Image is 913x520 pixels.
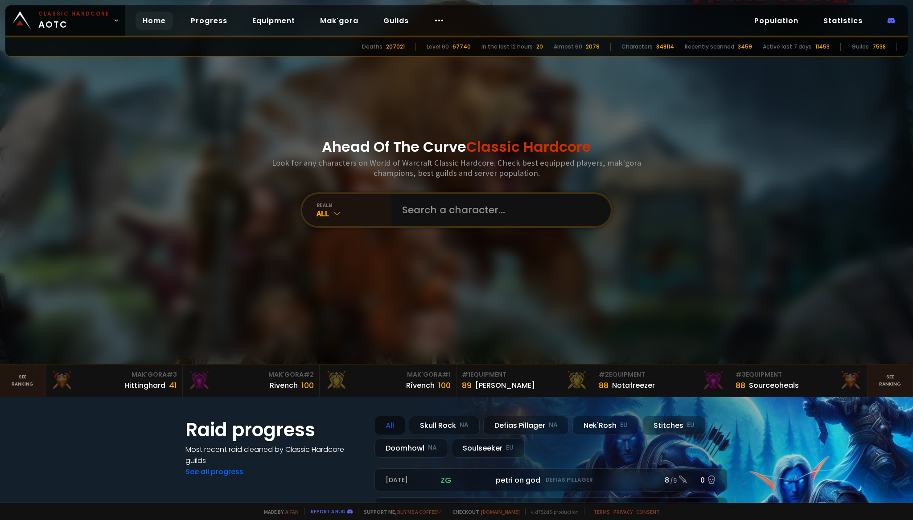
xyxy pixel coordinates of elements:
h1: Ahead Of The Curve [322,136,591,158]
div: 100 [301,379,314,391]
a: #3Equipment88Sourceoheals [730,365,867,397]
div: 11453 [815,43,830,51]
div: Defias Pillager [483,416,569,435]
div: Recently scanned [685,43,734,51]
div: Notafreezer [612,380,655,391]
div: Equipment [736,370,861,379]
a: Mak'Gora#1Rîvench100 [320,365,456,397]
a: Mak'gora [313,12,366,30]
div: 2079 [586,43,600,51]
div: Equipment [462,370,588,379]
a: [DOMAIN_NAME] [481,508,520,515]
div: Stitches [642,416,706,435]
div: Rivench [270,380,298,391]
a: Statistics [816,12,870,30]
div: Equipment [599,370,724,379]
a: Mak'Gora#2Rivench100 [183,365,320,397]
span: # 2 [599,370,609,379]
span: # 3 [736,370,746,379]
input: Search a character... [397,194,600,226]
a: Buy me a coffee [397,508,441,515]
h1: Raid progress [185,416,364,444]
span: Support me, [358,508,441,515]
div: Nek'Rosh [572,416,639,435]
a: Equipment [245,12,302,30]
a: See all progress [185,467,243,477]
a: Guilds [376,12,416,30]
a: Privacy [613,508,633,515]
div: Almost 60 [554,43,582,51]
small: EU [506,443,514,452]
span: v. d752d5 - production [525,508,579,515]
small: EU [620,421,628,430]
h3: Look for any characters on World of Warcraft Classic Hardcore. Check best equipped players, mak'g... [268,158,645,178]
a: Mak'Gora#3Hittinghard41 [45,365,182,397]
small: Classic Hardcore [38,10,110,18]
h4: Most recent raid cleaned by Classic Hardcore guilds [185,444,364,466]
span: # 2 [304,370,314,379]
div: 100 [438,379,451,391]
div: Active last 7 days [763,43,812,51]
div: All [374,416,405,435]
div: Mak'Gora [188,370,314,379]
div: Level 60 [427,43,449,51]
a: #2Equipment88Notafreezer [593,365,730,397]
span: Made by [259,508,299,515]
div: [PERSON_NAME] [475,380,535,391]
div: Doomhowl [374,439,448,458]
span: # 1 [462,370,470,379]
span: Classic Hardcore [466,137,591,157]
a: Progress [184,12,234,30]
div: Deaths [362,43,382,51]
div: 89 [462,379,472,391]
small: EU [687,421,695,430]
small: NA [428,443,437,452]
a: a fan [285,508,299,515]
div: Skull Rock [409,416,480,435]
div: 88 [736,379,745,391]
a: #1Equipment89[PERSON_NAME] [456,365,593,397]
div: 3459 [738,43,752,51]
div: All [317,208,391,219]
div: In the last 12 hours [481,43,533,51]
div: realm [317,202,391,208]
div: Guilds [851,43,869,51]
div: Mak'Gora [51,370,177,379]
div: Sourceoheals [749,380,799,391]
div: Hittinghard [124,380,165,391]
span: Checkout [447,508,520,515]
div: Soulseeker [452,439,525,458]
div: 88 [599,379,609,391]
a: Seeranking [868,365,913,397]
a: [DATE]zgpetri on godDefias Pillager8 /90 [374,468,728,492]
small: NA [460,421,469,430]
div: 848114 [656,43,674,51]
span: # 1 [442,370,451,379]
div: 67740 [452,43,471,51]
div: 7538 [872,43,886,51]
a: Population [747,12,806,30]
span: # 3 [167,370,177,379]
div: 20 [536,43,543,51]
a: Report a bug [311,508,345,515]
div: 41 [169,379,177,391]
a: Terms [593,508,610,515]
div: Rîvench [406,380,435,391]
a: Consent [636,508,660,515]
small: NA [549,421,558,430]
div: Characters [621,43,653,51]
div: 207021 [386,43,405,51]
a: Home [136,12,173,30]
div: Mak'Gora [325,370,451,379]
a: Classic HardcoreAOTC [5,5,125,36]
span: AOTC [38,10,110,31]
